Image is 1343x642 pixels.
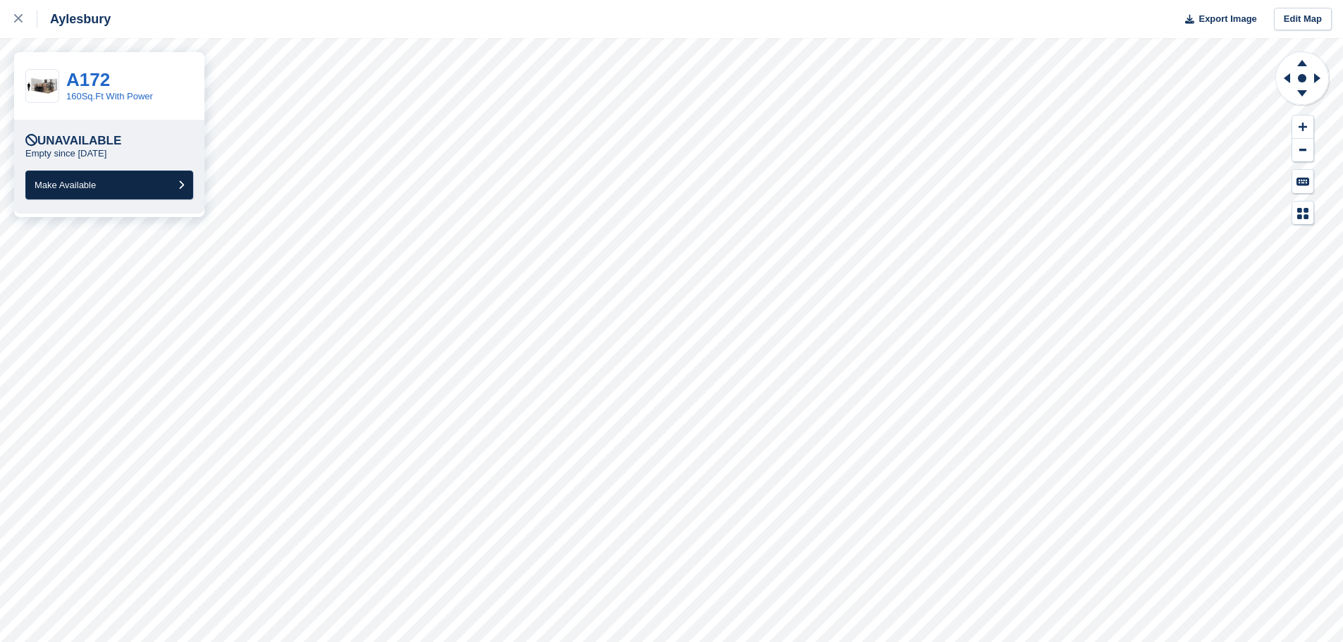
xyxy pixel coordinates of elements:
a: Edit Map [1274,8,1332,31]
button: Map Legend [1292,202,1313,225]
span: Export Image [1198,12,1256,26]
button: Zoom In [1292,116,1313,139]
a: 160Sq.Ft With Power [66,91,153,101]
button: Export Image [1177,8,1257,31]
button: Make Available [25,171,193,199]
img: 150-sqft-unit.jpg [26,74,59,99]
span: Make Available [35,180,96,190]
div: Aylesbury [37,11,111,27]
p: Empty since [DATE] [25,148,106,159]
button: Zoom Out [1292,139,1313,162]
div: Unavailable [25,134,121,148]
button: Keyboard Shortcuts [1292,170,1313,193]
a: A172 [66,69,110,90]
